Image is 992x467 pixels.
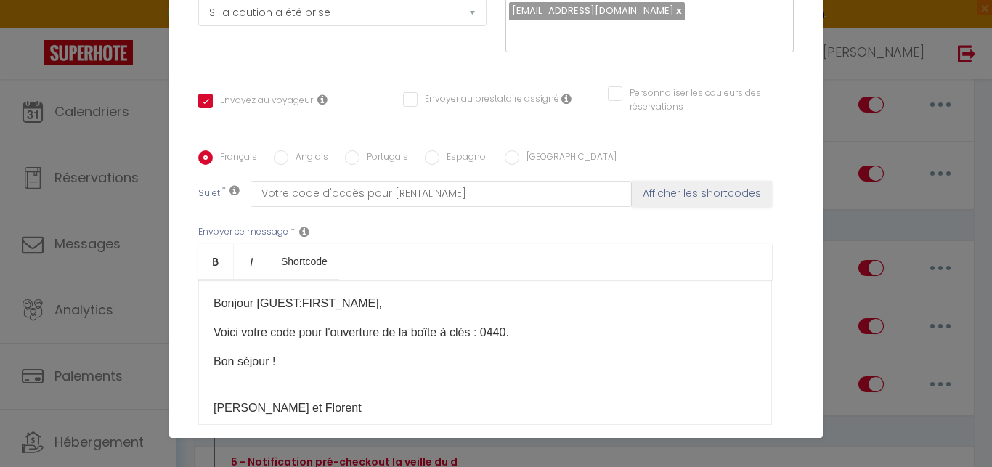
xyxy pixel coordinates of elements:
label: Sujet [198,187,220,202]
iframe: Chat [930,402,981,456]
span: [EMAIL_ADDRESS][DOMAIN_NAME] [512,4,674,17]
label: Envoyer ce message [198,225,288,239]
button: Afficher les shortcodes [632,181,772,207]
label: Français [213,150,257,166]
i: Message [299,226,309,237]
button: Ouvrir le widget de chat LiveChat [12,6,55,49]
label: Portugais [359,150,408,166]
p: Bonjour [GUEST:FIRST_NAME], [214,295,757,312]
label: [GEOGRAPHIC_DATA] [519,150,617,166]
p: Voici votre code pour l'ouverture de la boîte à clés : 0440. [214,324,757,341]
i: Subject [229,184,240,196]
label: Espagnol [439,150,488,166]
a: Shortcode [269,244,339,279]
a: Bold [198,244,234,279]
p: [PERSON_NAME] et Florent [214,399,757,417]
i: Envoyer au prestataire si il est assigné [561,93,572,105]
a: Italic [234,244,269,279]
label: Anglais [288,150,328,166]
p: Bon séjour ! [214,353,757,370]
i: Envoyer au voyageur [317,94,328,105]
